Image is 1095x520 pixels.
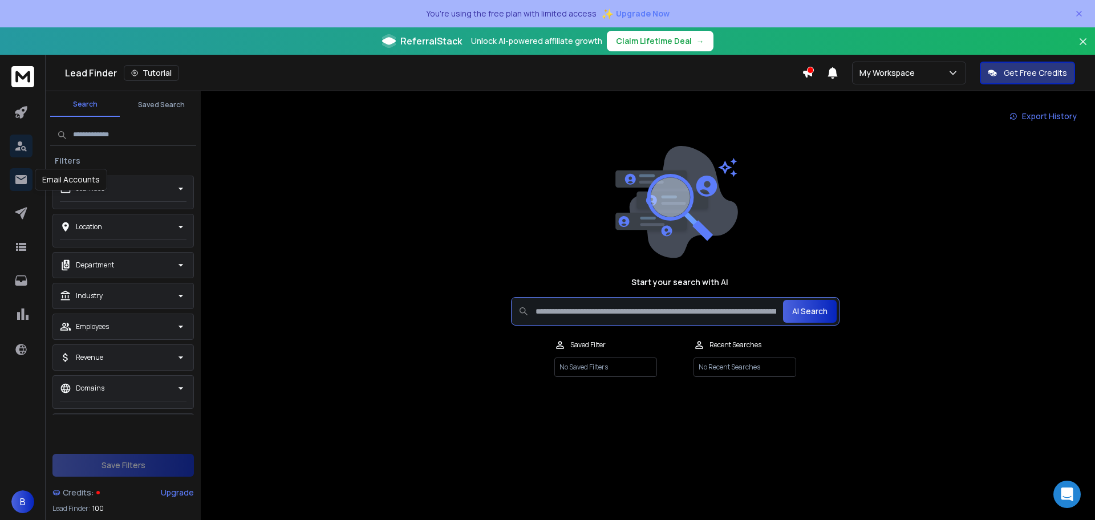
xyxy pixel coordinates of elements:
h3: Filters [50,155,85,166]
p: My Workspace [859,67,919,79]
p: No Saved Filters [554,357,657,377]
p: Saved Filter [570,340,606,350]
button: AI Search [783,300,837,323]
p: Lead Finder: [52,504,90,513]
p: Employees [76,322,109,331]
button: Close banner [1076,34,1090,62]
p: Revenue [76,353,103,362]
p: No Recent Searches [693,357,796,377]
button: Search [50,93,120,117]
button: Tutorial [124,65,179,81]
button: ✨Upgrade Now [601,2,670,25]
span: → [696,35,704,47]
button: Get Free Credits [980,62,1075,84]
span: Credits: [63,487,94,498]
div: Upgrade [161,487,194,498]
span: 100 [92,504,104,513]
button: Saved Search [127,94,196,116]
button: Claim Lifetime Deal→ [607,31,713,51]
button: B [11,490,34,513]
img: image [613,146,738,258]
p: Recent Searches [709,340,761,350]
span: ReferralStack [400,34,462,48]
h1: Start your search with AI [631,277,728,288]
div: Lead Finder [65,65,802,81]
span: Upgrade Now [616,8,670,19]
p: Unlock AI-powered affiliate growth [471,35,602,47]
span: ✨ [601,6,614,22]
div: Email Accounts [35,169,107,190]
p: You're using the free plan with limited access [426,8,597,19]
div: Open Intercom Messenger [1053,481,1081,508]
a: Credits:Upgrade [52,481,194,504]
p: Industry [76,291,103,300]
p: Domains [76,384,104,393]
p: Department [76,261,114,270]
a: Export History [1000,105,1086,128]
p: Location [76,222,102,231]
p: Get Free Credits [1004,67,1067,79]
